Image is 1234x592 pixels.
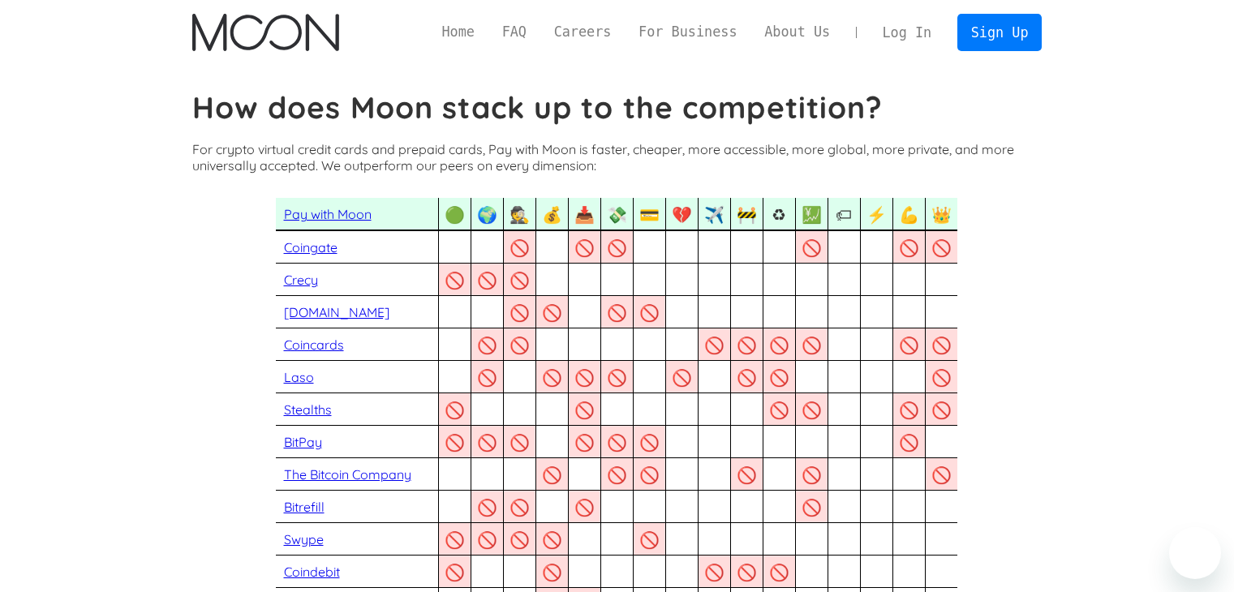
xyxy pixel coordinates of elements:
[284,466,411,483] a: The Bitcoin Company
[284,564,340,580] a: Coindebit
[284,239,338,255] a: Coingate
[284,531,324,547] a: Swype
[1169,527,1221,579] iframe: Przycisk umożliwiający otwarcie okna komunikatora
[192,141,1041,174] p: For crypto virtual credit cards and prepaid cards, Pay with Moon is faster, cheaper, more accessi...
[284,499,325,515] a: Bitrefill
[284,434,322,450] a: BitPay
[428,22,488,42] a: Home
[625,22,750,42] a: For Business
[192,14,339,51] a: home
[284,206,372,222] a: Pay with Moon
[192,14,339,51] img: Moon Logo
[869,15,945,50] a: Log In
[750,22,844,42] a: About Us
[284,401,332,418] a: Stealths
[284,369,314,385] a: Laso
[488,22,540,42] a: FAQ
[192,89,1041,126] h1: How does Moon stack up to the competition?
[284,272,318,288] a: Crecy
[284,304,389,320] a: [DOMAIN_NAME]
[540,22,625,42] a: Careers
[957,14,1042,50] a: Sign Up
[284,337,344,353] a: Coincards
